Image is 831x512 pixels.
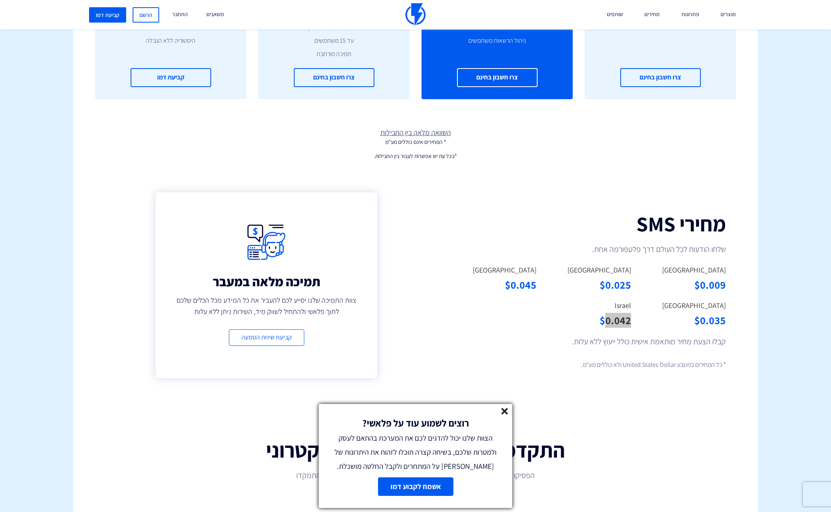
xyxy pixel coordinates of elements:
[662,300,726,311] label: [GEOGRAPHIC_DATA]
[473,265,536,275] label: [GEOGRAPHIC_DATA]
[484,336,726,347] p: קבלו הצעת מחיר מותאמת אישית כולל ייעוץ ללא עלות.
[454,212,726,235] h2: מחירי SMS
[295,470,536,492] p: הפסיקו לבזבז זמן על חיבורים בין מערכות שמאבדות מידע ויוצאות מסינכרון והתמקדו ביצירת חווית לקוח פר...
[201,439,629,462] h2: התקדמו הרבה מעבר לדיוור אלקטרוני
[89,7,126,23] a: קביעת דמו
[484,244,726,255] p: שלחו הודעות לכל העולם דרך פלטפורמה אחת.
[73,127,758,138] a: השוואה מלאה בין החבילות
[662,265,726,275] label: [GEOGRAPHIC_DATA]
[107,36,234,46] li: היסטוריה ללא הגבלה
[643,277,726,292] div: $0.009
[73,152,758,160] p: *בכל עת יש אפשרות לעבור בין החבילות.
[294,68,374,87] a: צרו חשבון בחינם
[270,36,397,46] li: עד 15 משתמשים
[567,265,631,275] label: [GEOGRAPHIC_DATA]
[620,68,701,87] a: צרו חשבון בחינם
[454,277,536,292] div: $0.045
[131,68,211,87] a: קביעת דמו
[548,313,631,328] div: $0.042
[643,313,726,328] div: $0.035
[270,50,397,59] li: תמיכה מורחבת
[484,359,726,370] p: * כל המחירים במטבע United States Dollar ולא כוללים מע"מ.
[172,295,361,317] p: צוות התמיכה שלנו יסייע לכם להעביר את כל המידע מכל הכלים שלכם לתוך פלאשי ולהתחיל לשווק מיד, השירות...
[172,275,361,289] h3: תמיכה מלאה במעבר
[73,138,758,146] p: * המחירים אינם כוללים מע"מ
[229,329,304,346] a: קביעת שיחת הטמעה
[548,277,631,292] div: $0.025
[457,68,538,87] a: צרו חשבון בחינם
[133,7,159,23] a: הרשם
[434,36,561,46] li: ניהול הרשאות משתמשים
[615,300,631,311] label: Israel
